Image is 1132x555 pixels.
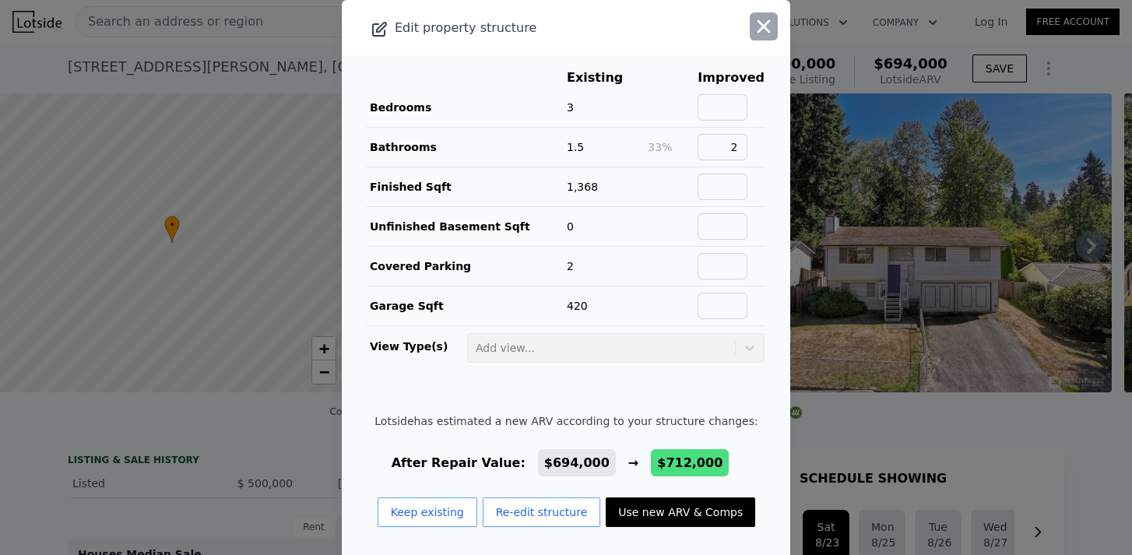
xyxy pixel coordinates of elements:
[606,497,755,527] button: Use new ARV & Comps
[567,260,574,272] span: 2
[367,207,566,247] td: Unfinished Basement Sqft
[648,141,672,153] span: 33%
[483,497,601,527] button: Re-edit structure
[657,455,722,470] span: $712,000
[544,455,610,470] span: $694,000
[374,454,758,472] div: After Repair Value: →
[567,300,588,312] span: 420
[697,68,765,88] th: Improved
[367,247,566,286] td: Covered Parking
[378,497,477,527] button: Keep existing
[374,413,758,429] span: Lotside has estimated a new ARV according to your structure changes:
[567,141,584,153] span: 1.5
[367,128,566,167] td: Bathrooms
[367,326,466,364] td: View Type(s)
[567,220,574,233] span: 0
[367,286,566,326] td: Garage Sqft
[367,167,566,207] td: Finished Sqft
[367,88,566,128] td: Bedrooms
[342,17,701,39] div: Edit property structure
[567,181,598,193] span: 1,368
[567,101,574,114] span: 3
[566,68,647,88] th: Existing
